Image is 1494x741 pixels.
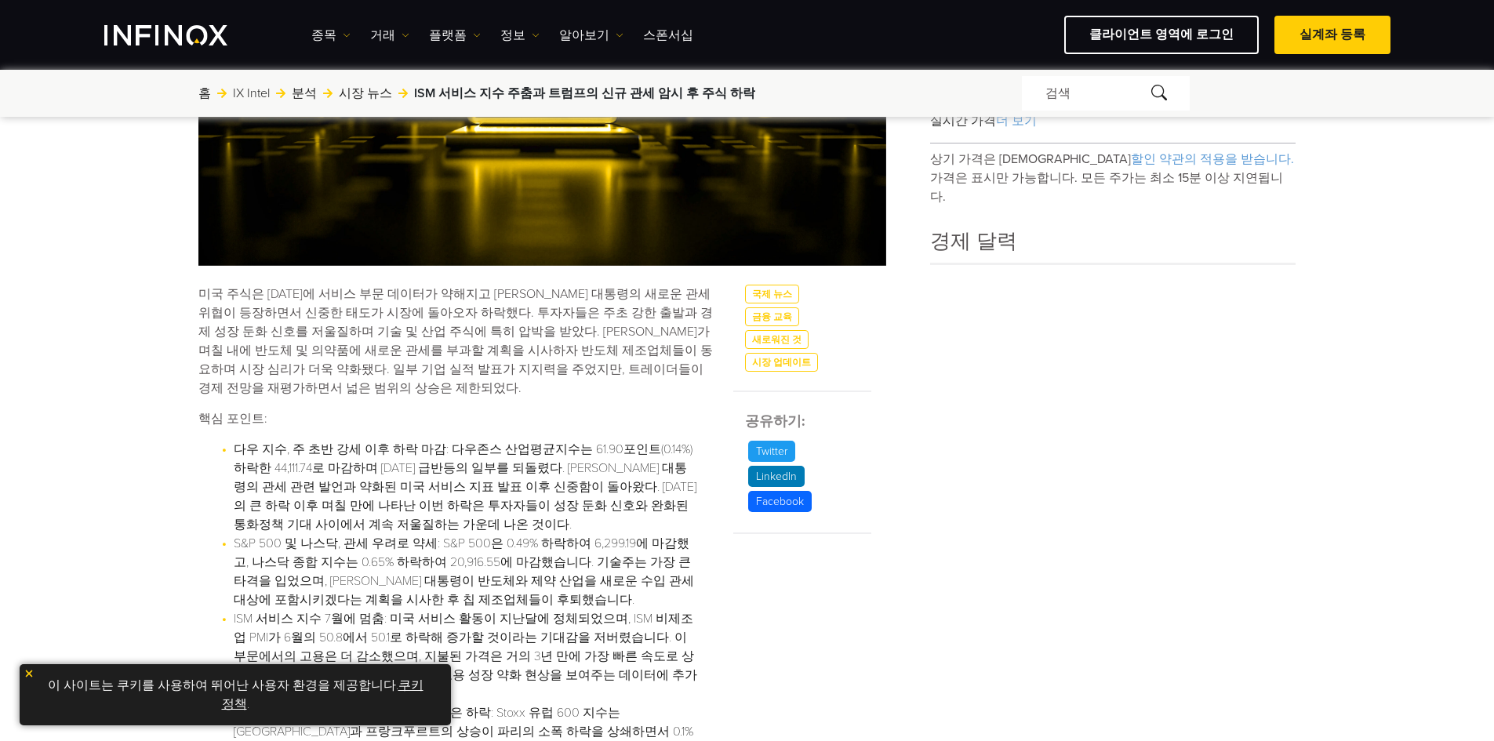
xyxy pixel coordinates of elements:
span: 더 보기 [996,113,1037,129]
p: Facebook [748,491,812,512]
a: 클라이언트 영역에 로그인 [1064,16,1259,54]
a: 홈 [198,84,211,103]
a: IX Intel [233,84,270,103]
a: 알아보기 [559,26,623,45]
img: yellow close icon [24,668,35,679]
a: 시장 뉴스 [339,84,392,103]
p: 이 사이트는 쿠키를 사용하여 뛰어난 사용자 환경을 제공합니다. . [27,672,443,717]
a: 플랫폼 [429,26,481,45]
img: arrow-right [276,89,285,98]
p: LinkedIn [748,466,805,487]
h5: 공유하기: [745,411,871,432]
p: 핵심 포인트: [198,409,714,428]
h4: 경제 달력 [930,226,1296,263]
p: 상기 가격은 [DEMOGRAPHIC_DATA] 가격은 표시만 가능합니다. 모든 주가는 최소 15분 이상 지연됩니다. [930,143,1296,206]
a: 금융 교육 [745,307,799,326]
a: Facebook [745,491,815,512]
a: 정보 [500,26,540,45]
a: LinkedIn [745,466,808,487]
a: INFINOX Logo [104,25,264,45]
div: 실시간 가격 [930,99,1296,143]
span: 할인 약관의 적용을 받습니다. [1131,151,1294,167]
span: ISM 서비스 지수 주춤과 트럼프의 신규 관세 암시 후 주식 하락 [414,84,755,103]
li: S&P 500 및 나스닥, 관세 우려로 약세: S&P 500은 0.49% 하락하여 6,299.19에 마감했고, 나스닥 종합 지수는 0.65% 하락하여 20,916.55에 마감... [234,534,699,609]
img: arrow-right [323,89,333,98]
p: 미국 주식은 [DATE]에 서비스 부문 데이터가 약해지고 [PERSON_NAME] 대통령의 새로운 관세 위협이 등장하면서 신중한 태도가 시장에 돌아오자 하락했다. 투자자들은 ... [198,285,714,398]
img: arrow-right [398,89,408,98]
li: 다우 지수, 주 초반 강세 이후 하락 마감: 다우존스 산업평균지수는 61.90포인트(0.14%) 하락한 44,111.74로 마감하며 [DATE] 급반등의 일부를 되돌렸다. [... [234,440,699,534]
a: 분석 [292,84,317,103]
p: Twitter [748,441,795,462]
li: ISM 서비스 지수 7월에 멈춤: 미국 서비스 활동이 지난달에 정체되었으며, ISM 비제조업 PMI가 6월의 50.8에서 50.1로 하락해 증가할 것이라는 기대감을 저버렸습니... [234,609,699,703]
a: 종목 [311,26,351,45]
a: 시장 업데이트 [745,353,818,372]
div: 검색 [1022,76,1190,111]
a: 새로워진 것 [745,330,809,349]
a: Twitter [745,441,798,462]
img: arrow-right [217,89,227,98]
a: 실계좌 등록 [1274,16,1390,54]
a: 스폰서십 [643,26,693,45]
a: 거래 [370,26,409,45]
a: 국제 뉴스 [745,285,799,303]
